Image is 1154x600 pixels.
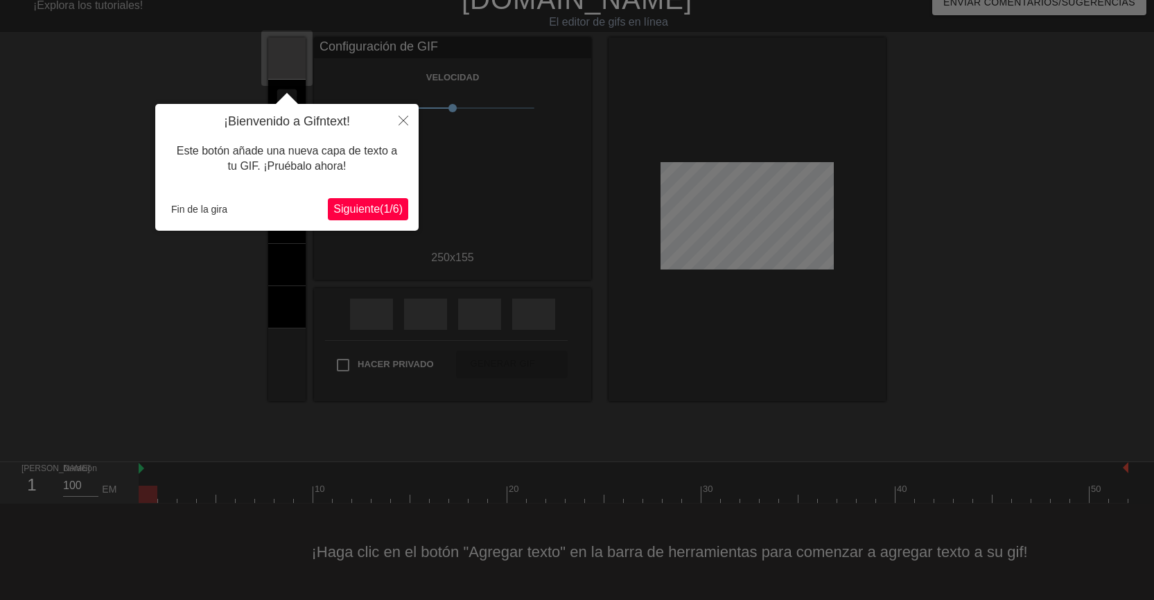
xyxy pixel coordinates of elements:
[166,199,233,220] button: Fin de la gira
[333,203,380,215] font: Siguiente
[166,114,408,130] h4: ¡Bienvenido a Gifntext!
[171,204,227,215] font: Fin de la gira
[328,198,408,220] button: Próximo
[393,203,399,215] font: 6
[390,203,392,215] font: /
[177,145,397,172] font: Este botón añade una nueva capa de texto a tu GIF. ¡Pruébalo ahora!
[380,203,383,215] font: (
[383,203,390,215] font: 1
[388,104,419,136] button: Cerca
[224,114,350,128] font: ¡Bienvenido a Gifntext!
[399,203,403,215] font: )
